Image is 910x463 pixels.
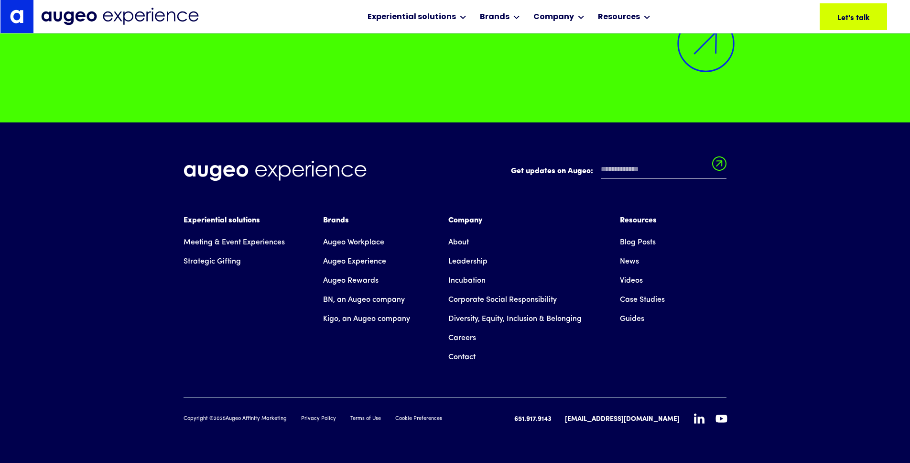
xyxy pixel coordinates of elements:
a: [EMAIL_ADDRESS][DOMAIN_NAME] [565,414,680,424]
a: Case Studies [620,290,665,309]
div: Brands [480,11,509,23]
a: Cookie Preferences [395,415,442,423]
img: Augeo's "a" monogram decorative logo in white. [10,10,23,23]
a: BN, an Augeo company [323,290,405,309]
a: Corporate Social Responsibility [448,290,557,309]
a: Meeting & Event Experiences [184,233,285,252]
div: Resources [620,215,665,226]
div: Copyright © Augeo Affinity Marketing [184,415,287,423]
input: Submit [712,156,726,176]
a: Kigo, an Augeo company [323,309,410,329]
img: Augeo Experience business unit full logo in midnight blue. [41,8,199,25]
a: Augeo Rewards [323,271,379,290]
a: Leadership [448,252,487,271]
a: Contact [448,348,476,367]
a: Careers [448,329,476,348]
a: Guides [620,309,644,329]
label: Get updates on Augeo: [511,165,593,177]
img: Augeo Experience business unit full logo in white. [184,161,367,181]
a: News [620,252,639,271]
a: Incubation [448,271,486,290]
div: Experiential solutions [184,215,285,226]
div: Company [533,11,574,23]
div: Resources [598,11,640,23]
a: Terms of Use [350,415,381,423]
a: Diversity, Equity, Inclusion & Belonging [448,309,582,329]
a: Privacy Policy [301,415,336,423]
div: Company [448,215,582,226]
a: 651.917.9143 [514,414,552,424]
a: Augeo Workplace [323,233,384,252]
span: 2025 [214,416,226,421]
a: Videos [620,271,643,290]
a: About [448,233,469,252]
a: Strategic Gifting [184,252,241,271]
a: Let's talk [820,3,887,30]
div: | [557,413,559,425]
img: Arrow symbol in bright blue pointing diagonally upward and to the right to indicate an active link. [677,15,735,72]
a: Augeo Experience [323,252,386,271]
a: Blog Posts [620,233,656,252]
form: Email Form [511,161,726,184]
div: Experiential solutions [368,11,456,23]
div: Brands [323,215,410,226]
